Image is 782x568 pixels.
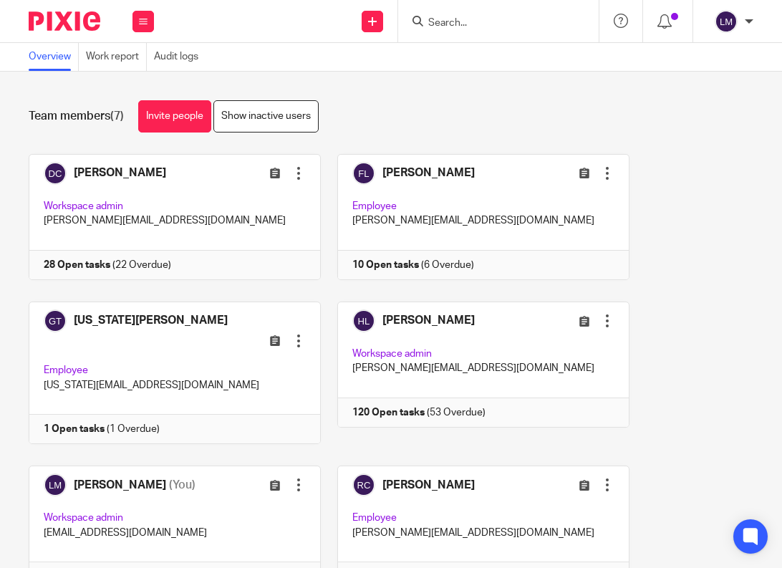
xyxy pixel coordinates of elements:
a: Overview [29,43,79,71]
img: Pixie [29,11,100,31]
h1: Team members [29,109,124,124]
span: (7) [110,110,124,122]
input: Search [427,17,556,30]
a: Work report [86,43,147,71]
a: Invite people [138,100,211,133]
a: Show inactive users [213,100,319,133]
img: svg%3E [715,10,738,33]
a: Audit logs [154,43,206,71]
